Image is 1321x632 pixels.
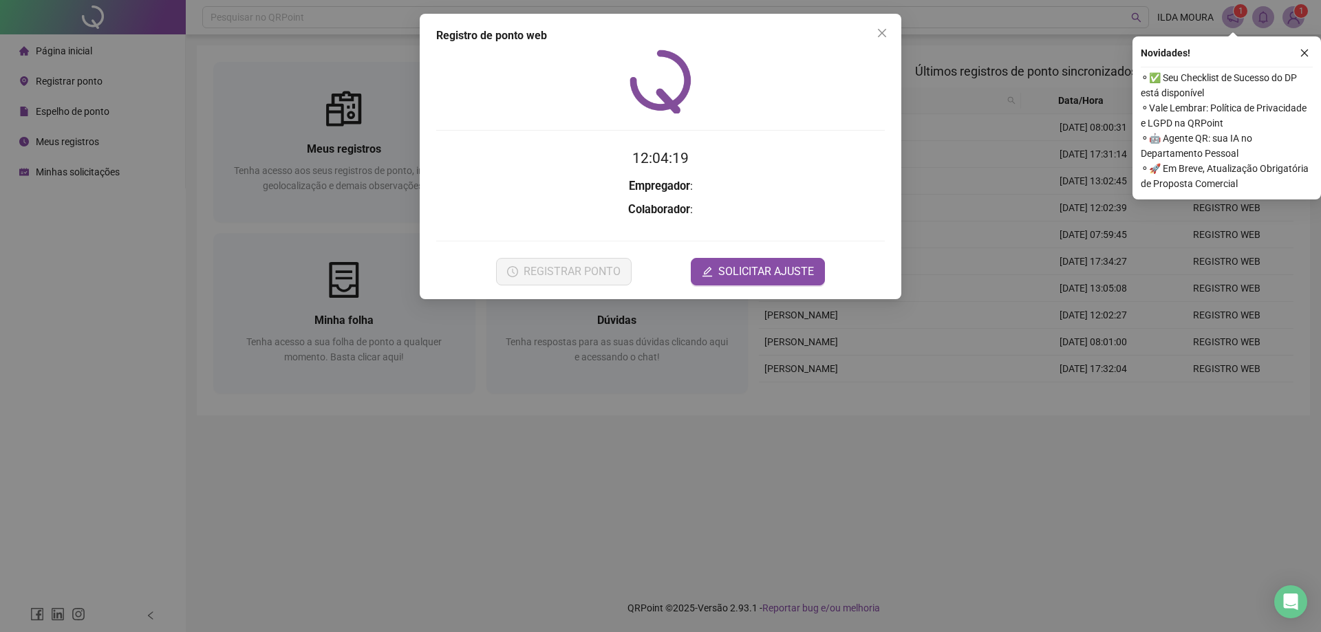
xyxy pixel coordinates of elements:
span: SOLICITAR AJUSTE [718,263,814,280]
div: Open Intercom Messenger [1274,585,1307,618]
span: edit [702,266,713,277]
strong: Empregador [629,179,690,193]
h3: : [436,201,885,219]
h3: : [436,177,885,195]
span: ⚬ 🤖 Agente QR: sua IA no Departamento Pessoal [1141,131,1313,161]
span: close [877,28,888,39]
span: close [1300,48,1309,58]
img: QRPoint [630,50,691,113]
span: ⚬ Vale Lembrar: Política de Privacidade e LGPD na QRPoint [1141,100,1313,131]
button: REGISTRAR PONTO [496,258,632,285]
div: Registro de ponto web [436,28,885,44]
button: editSOLICITAR AJUSTE [691,258,825,285]
span: ⚬ ✅ Seu Checklist de Sucesso do DP está disponível [1141,70,1313,100]
button: Close [871,22,893,44]
span: Novidades ! [1141,45,1190,61]
span: ⚬ 🚀 Em Breve, Atualização Obrigatória de Proposta Comercial [1141,161,1313,191]
strong: Colaborador [628,203,690,216]
time: 12:04:19 [632,150,689,166]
